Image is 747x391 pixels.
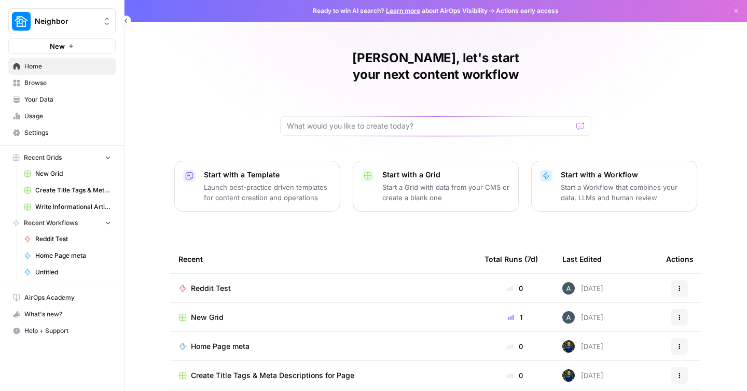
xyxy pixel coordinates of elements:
button: What's new? [8,306,116,323]
div: Last Edited [562,245,602,273]
a: New Grid [178,312,468,323]
p: Start with a Workflow [561,170,688,180]
div: 1 [485,312,546,323]
span: Help + Support [24,326,111,336]
p: Start with a Grid [382,170,510,180]
div: Actions [666,245,694,273]
span: Create Title Tags & Meta Descriptions for Page [35,186,111,195]
div: [DATE] [562,311,603,324]
a: Usage [8,108,116,124]
p: Start with a Template [204,170,331,180]
button: Recent Workflows [8,215,116,231]
span: Home [24,62,111,71]
span: Untitled [35,268,111,277]
input: What would you like to create today? [287,121,572,131]
span: Your Data [24,95,111,104]
div: [DATE] [562,340,603,353]
button: Workspace: Neighbor [8,8,116,34]
a: Reddit Test [19,231,116,247]
a: New Grid [19,165,116,182]
h1: [PERSON_NAME], let's start your next content workflow [280,50,591,83]
a: Create Title Tags & Meta Descriptions for Page [178,370,468,381]
a: Create Title Tags & Meta Descriptions for Page [19,182,116,199]
span: Neighbor [35,16,98,26]
span: Reddit Test [35,234,111,244]
a: Write Informational Article [19,199,116,215]
span: New Grid [191,312,224,323]
span: Browse [24,78,111,88]
button: Start with a WorkflowStart a Workflow that combines your data, LLMs and human review [531,161,697,212]
span: Reddit Test [191,283,231,294]
img: 68eax6o9931tp367ot61l5pewa28 [562,311,575,324]
img: Neighbor Logo [12,12,31,31]
button: New [8,38,116,54]
img: 68soq3pkptmntqpesssmmm5ejrlv [562,340,575,353]
span: New [50,41,65,51]
a: Untitled [19,264,116,281]
span: Home Page meta [35,251,111,260]
p: Start a Grid with data from your CMS or create a blank one [382,182,510,203]
span: Actions early access [496,6,559,16]
div: [DATE] [562,369,603,382]
div: Recent [178,245,468,273]
p: Start a Workflow that combines your data, LLMs and human review [561,182,688,203]
span: Usage [24,111,111,121]
a: Learn more [386,7,420,15]
span: Home Page meta [191,341,250,352]
a: Your Data [8,91,116,108]
button: Help + Support [8,323,116,339]
button: Start with a TemplateLaunch best-practice driven templates for content creation and operations [174,161,340,212]
div: What's new? [9,306,115,322]
a: Browse [8,75,116,91]
a: Home [8,58,116,75]
button: Start with a GridStart a Grid with data from your CMS or create a blank one [353,161,519,212]
img: 68soq3pkptmntqpesssmmm5ejrlv [562,369,575,382]
a: Home Page meta [19,247,116,264]
span: Recent Grids [24,153,62,162]
span: Create Title Tags & Meta Descriptions for Page [191,370,354,381]
div: Total Runs (7d) [485,245,538,273]
div: 0 [485,370,546,381]
a: Reddit Test [178,283,468,294]
span: Ready to win AI search? about AirOps Visibility [313,6,488,16]
img: 68eax6o9931tp367ot61l5pewa28 [562,282,575,295]
span: New Grid [35,169,111,178]
p: Launch best-practice driven templates for content creation and operations [204,182,331,203]
a: AirOps Academy [8,289,116,306]
span: Recent Workflows [24,218,78,228]
div: 0 [485,283,546,294]
a: Home Page meta [178,341,468,352]
div: [DATE] [562,282,603,295]
span: Settings [24,128,111,137]
button: Recent Grids [8,150,116,165]
a: Settings [8,124,116,141]
span: AirOps Academy [24,293,111,302]
span: Write Informational Article [35,202,111,212]
div: 0 [485,341,546,352]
